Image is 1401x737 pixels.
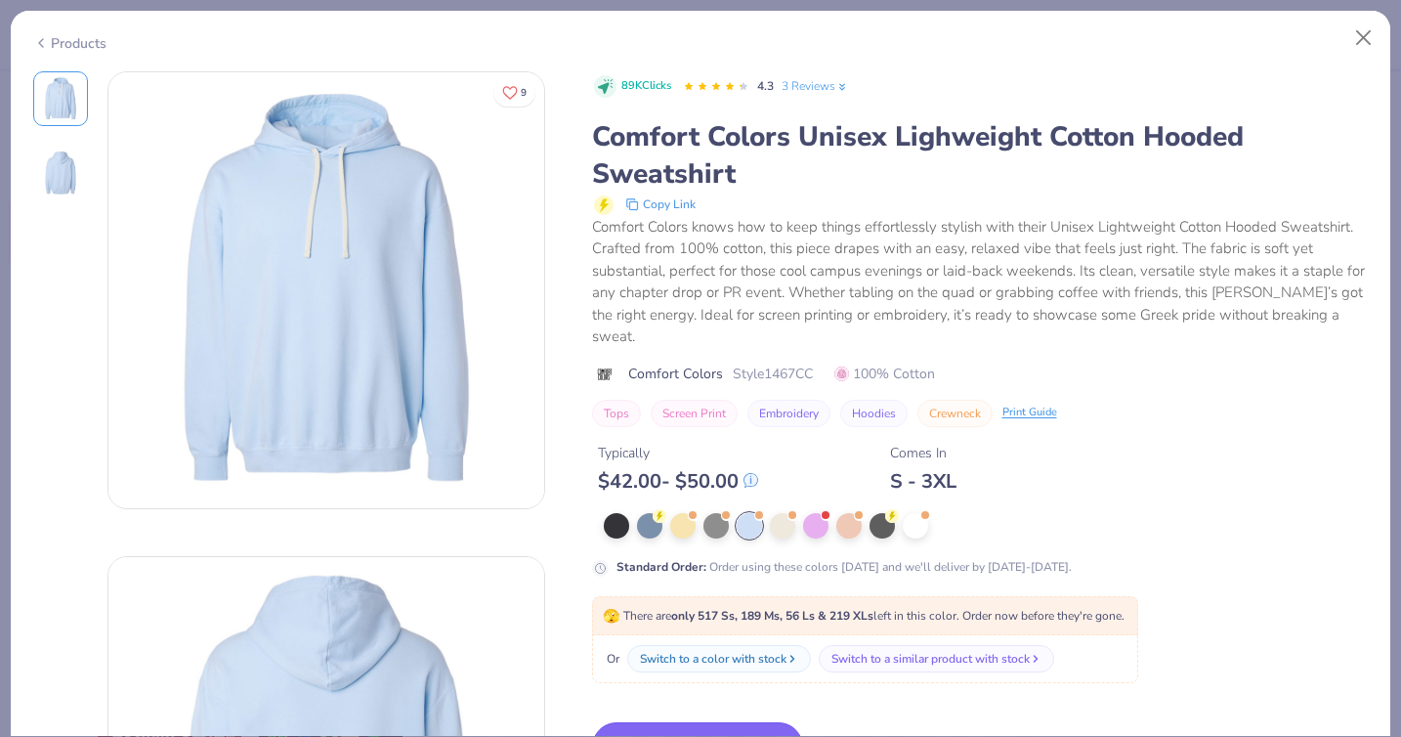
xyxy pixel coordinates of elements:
div: $ 42.00 - $ 50.00 [598,469,758,494]
div: S - 3XL [890,469,956,494]
span: 9 [521,88,527,98]
button: Tops [592,400,641,427]
button: Like [493,78,535,107]
span: 100% Cotton [834,364,935,384]
div: Switch to a similar product with stock [831,650,1030,668]
button: Close [1345,20,1382,57]
div: Comfort Colors knows how to keep things effortlessly stylish with their Unisex Lightweight Cotton... [592,216,1369,348]
span: 🫣 [603,607,619,626]
button: copy to clipboard [619,193,701,216]
img: Front [108,72,544,508]
img: brand logo [592,367,618,382]
div: Comfort Colors Unisex Lighweight Cotton Hooded Sweatshirt [592,118,1369,193]
div: Products [33,33,106,54]
div: Order using these colors [DATE] and we'll deliver by [DATE]-[DATE]. [616,558,1072,576]
span: Style 1467CC [733,364,813,384]
button: Crewneck [917,400,993,427]
span: Or [603,650,619,668]
img: Front [37,75,84,122]
button: Screen Print [651,400,738,427]
span: 89K Clicks [621,78,671,95]
span: Comfort Colors [628,364,723,384]
div: Print Guide [1002,405,1057,421]
div: 4.3 Stars [683,71,749,103]
button: Embroidery [747,400,830,427]
button: Switch to a similar product with stock [819,645,1054,672]
span: There are left in this color. Order now before they're gone. [603,608,1125,624]
a: 3 Reviews [782,77,849,95]
div: Comes In [890,443,956,463]
span: 4.3 [757,78,774,94]
img: Back [37,150,84,196]
div: Typically [598,443,758,463]
button: Hoodies [840,400,908,427]
div: Switch to a color with stock [640,650,786,668]
button: Switch to a color with stock [627,645,811,672]
strong: Standard Order : [616,559,706,575]
strong: only 517 Ss, 189 Ms, 56 Ls & 219 XLs [671,608,873,624]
